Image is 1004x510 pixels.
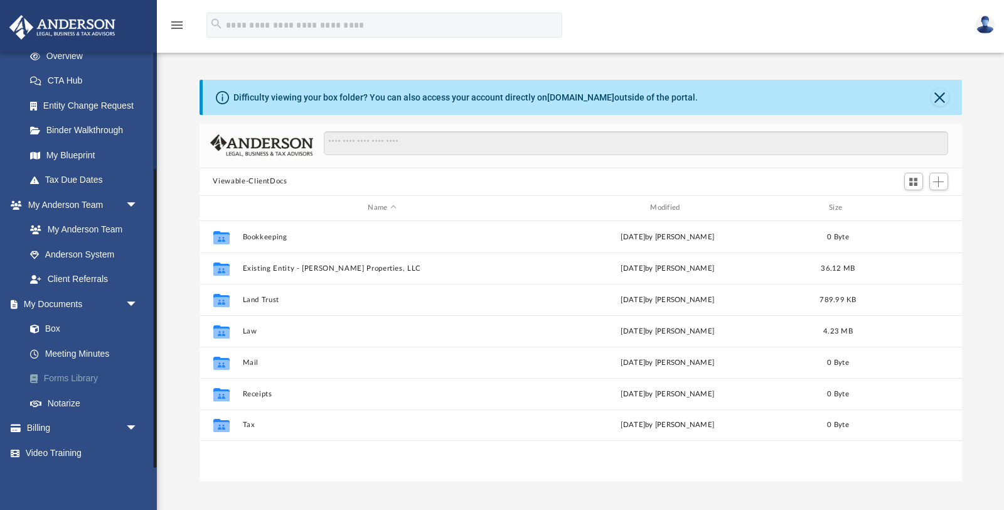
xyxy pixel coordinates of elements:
[18,267,151,292] a: Client Referrals
[18,341,157,366] a: Meeting Minutes
[169,18,184,33] i: menu
[820,296,856,303] span: 789.99 KB
[827,359,849,366] span: 0 Byte
[528,263,808,274] div: [DATE] by [PERSON_NAME]
[18,366,157,391] a: Forms Library
[528,325,808,337] div: [DATE] by [PERSON_NAME]
[18,217,144,242] a: My Anderson Team
[213,176,287,187] button: Viewable-ClientDocs
[233,91,698,104] div: Difficulty viewing your box folder? You can also access your account directly on outside of the p...
[125,192,151,218] span: arrow_drop_down
[528,231,808,242] div: [DATE] by [PERSON_NAME]
[18,168,157,193] a: Tax Due Dates
[528,420,808,431] div: [DATE] by [PERSON_NAME]
[242,358,522,366] button: Mail
[813,202,863,214] div: Size
[976,16,995,34] img: User Pic
[528,388,808,399] div: [DATE] by [PERSON_NAME]
[18,391,157,416] a: Notarize
[242,202,521,214] div: Name
[242,327,522,335] button: Law
[528,357,808,368] div: [DATE] by [PERSON_NAME]
[200,221,962,482] div: grid
[823,327,853,334] span: 4.23 MB
[125,416,151,442] span: arrow_drop_down
[18,68,157,94] a: CTA Hub
[868,202,956,214] div: id
[18,118,157,143] a: Binder Walkthrough
[527,202,807,214] div: Modified
[547,92,614,102] a: [DOMAIN_NAME]
[324,131,948,155] input: Search files and folders
[827,390,849,397] span: 0 Byte
[242,421,522,429] button: Tax
[242,232,522,241] button: Bookkeeping
[169,24,184,33] a: menu
[6,15,119,40] img: Anderson Advisors Platinum Portal
[125,291,151,317] span: arrow_drop_down
[9,440,151,465] a: Video Training
[9,416,157,441] a: Billingarrow_drop_down
[9,291,157,317] a: My Documentsarrow_drop_down
[18,143,151,168] a: My Blueprint
[242,389,522,398] button: Receipts
[205,202,236,214] div: id
[242,264,522,272] button: Existing Entity - [PERSON_NAME] Properties, LLC
[904,173,923,190] button: Switch to Grid View
[9,192,151,217] a: My Anderson Teamarrow_drop_down
[931,89,949,106] button: Close
[18,43,157,68] a: Overview
[18,242,151,267] a: Anderson System
[18,317,151,342] a: Box
[929,173,948,190] button: Add
[242,295,522,303] button: Land Trust
[18,93,157,118] a: Entity Change Request
[210,17,223,31] i: search
[821,264,855,271] span: 36.12 MB
[528,294,808,305] div: [DATE] by [PERSON_NAME]
[827,233,849,240] span: 0 Byte
[827,421,849,428] span: 0 Byte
